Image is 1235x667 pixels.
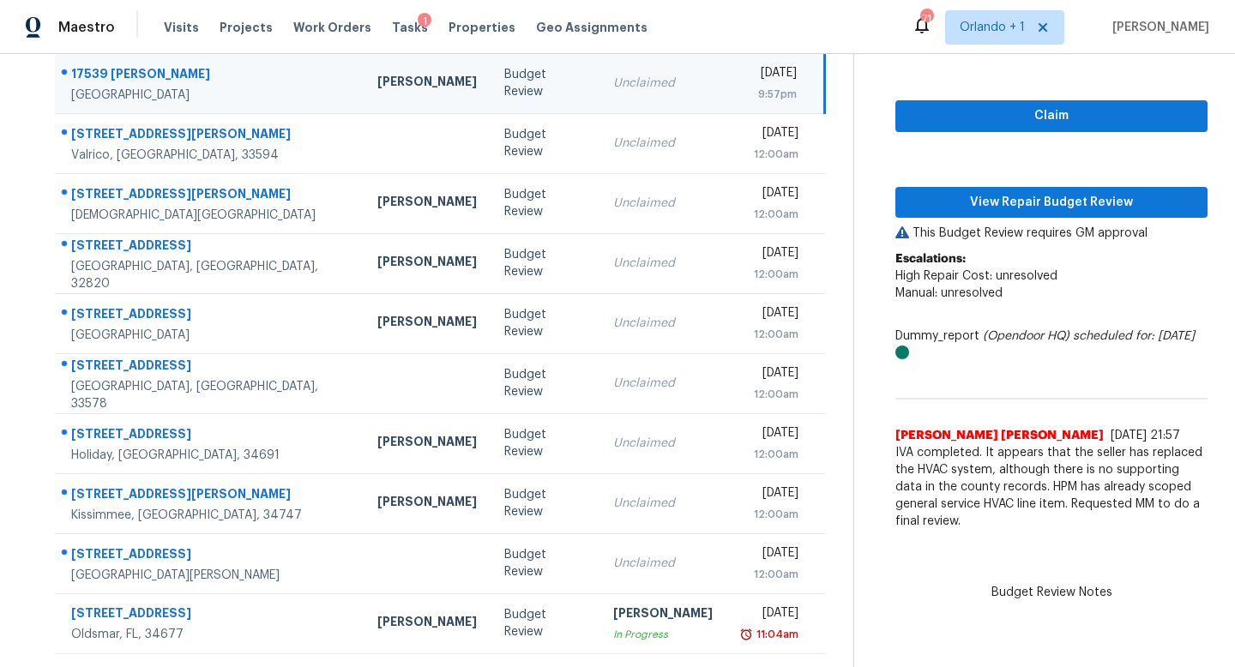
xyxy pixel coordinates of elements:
[613,435,713,452] div: Unclaimed
[983,330,1069,342] i: (Opendoor HQ)
[504,306,586,340] div: Budget Review
[740,424,798,446] div: [DATE]
[740,244,798,266] div: [DATE]
[740,506,798,523] div: 12:00am
[613,255,713,272] div: Unclaimed
[504,366,586,400] div: Budget Review
[740,266,798,283] div: 12:00am
[895,187,1208,219] button: View Repair Budget Review
[377,253,477,274] div: [PERSON_NAME]
[740,206,798,223] div: 12:00am
[981,584,1123,601] span: Budget Review Notes
[504,546,586,580] div: Budget Review
[613,195,713,212] div: Unclaimed
[895,444,1208,530] span: IVA completed. It appears that the seller has replaced the HVAC system, although there is no supp...
[504,66,586,100] div: Budget Review
[71,207,350,224] div: [DEMOGRAPHIC_DATA][GEOGRAPHIC_DATA]
[895,327,1208,362] div: Dummy_report
[504,486,586,520] div: Budget Review
[613,604,713,626] div: [PERSON_NAME]
[71,604,350,626] div: [STREET_ADDRESS]
[613,626,713,643] div: In Progress
[740,124,798,146] div: [DATE]
[449,19,515,36] span: Properties
[895,225,1208,242] p: This Budget Review requires GM approval
[740,544,798,566] div: [DATE]
[740,364,798,386] div: [DATE]
[71,258,350,292] div: [GEOGRAPHIC_DATA], [GEOGRAPHIC_DATA], 32820
[71,65,350,87] div: 17539 [PERSON_NAME]
[71,147,350,164] div: Valrico, [GEOGRAPHIC_DATA], 33594
[740,386,798,403] div: 12:00am
[504,246,586,280] div: Budget Review
[71,378,350,412] div: [GEOGRAPHIC_DATA], [GEOGRAPHIC_DATA], 33578
[895,253,966,265] b: Escalations:
[418,13,431,30] div: 1
[613,75,713,92] div: Unclaimed
[71,507,350,524] div: Kissimmee, [GEOGRAPHIC_DATA], 34747
[739,626,753,643] img: Overdue Alarm Icon
[392,21,428,33] span: Tasks
[740,484,798,506] div: [DATE]
[1105,19,1209,36] span: [PERSON_NAME]
[613,315,713,332] div: Unclaimed
[613,135,713,152] div: Unclaimed
[740,146,798,163] div: 12:00am
[71,357,350,378] div: [STREET_ADDRESS]
[71,485,350,507] div: [STREET_ADDRESS][PERSON_NAME]
[71,87,350,104] div: [GEOGRAPHIC_DATA]
[1111,430,1180,442] span: [DATE] 21:57
[740,326,798,343] div: 12:00am
[740,184,798,206] div: [DATE]
[909,105,1194,127] span: Claim
[895,427,1104,444] span: [PERSON_NAME] [PERSON_NAME]
[909,192,1194,213] span: View Repair Budget Review
[71,567,350,584] div: [GEOGRAPHIC_DATA][PERSON_NAME]
[753,626,798,643] div: 11:04am
[740,446,798,463] div: 12:00am
[740,86,798,103] div: 9:57pm
[536,19,648,36] span: Geo Assignments
[377,193,477,214] div: [PERSON_NAME]
[377,433,477,454] div: [PERSON_NAME]
[71,327,350,344] div: [GEOGRAPHIC_DATA]
[613,555,713,572] div: Unclaimed
[71,237,350,258] div: [STREET_ADDRESS]
[377,313,477,334] div: [PERSON_NAME]
[293,19,371,36] span: Work Orders
[740,304,798,326] div: [DATE]
[740,566,798,583] div: 12:00am
[164,19,199,36] span: Visits
[920,10,932,27] div: 71
[377,493,477,514] div: [PERSON_NAME]
[504,186,586,220] div: Budget Review
[895,100,1208,132] button: Claim
[613,375,713,392] div: Unclaimed
[71,125,350,147] div: [STREET_ADDRESS][PERSON_NAME]
[504,126,586,160] div: Budget Review
[71,545,350,567] div: [STREET_ADDRESS]
[895,270,1057,282] span: High Repair Cost: unresolved
[71,425,350,447] div: [STREET_ADDRESS]
[740,64,798,86] div: [DATE]
[220,19,273,36] span: Projects
[740,604,798,626] div: [DATE]
[895,287,1003,299] span: Manual: unresolved
[71,185,350,207] div: [STREET_ADDRESS][PERSON_NAME]
[58,19,115,36] span: Maestro
[377,73,477,94] div: [PERSON_NAME]
[71,305,350,327] div: [STREET_ADDRESS]
[504,426,586,460] div: Budget Review
[71,626,350,643] div: Oldsmar, FL, 34677
[71,447,350,464] div: Holiday, [GEOGRAPHIC_DATA], 34691
[1073,330,1195,342] i: scheduled for: [DATE]
[504,606,586,640] div: Budget Review
[960,19,1025,36] span: Orlando + 1
[613,495,713,512] div: Unclaimed
[377,613,477,634] div: [PERSON_NAME]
